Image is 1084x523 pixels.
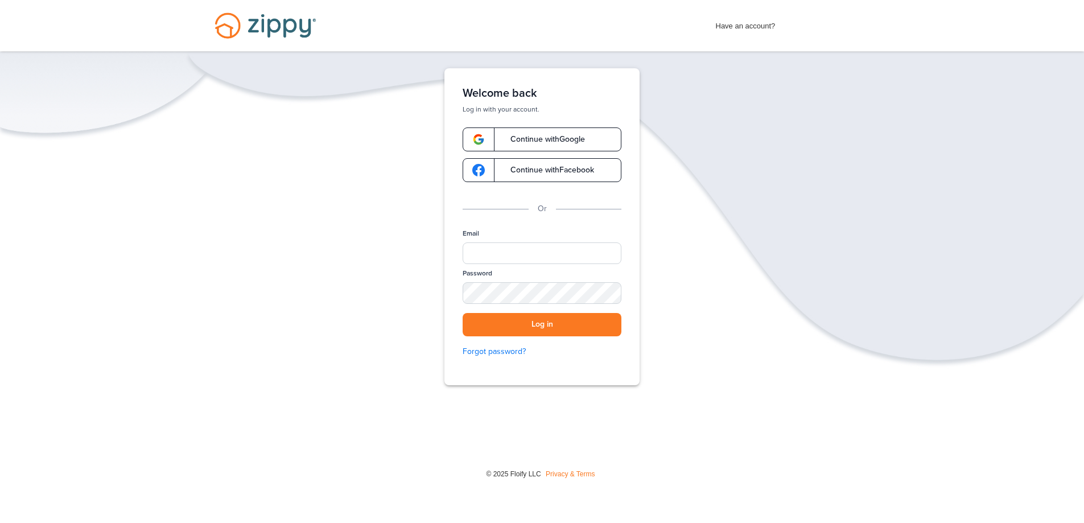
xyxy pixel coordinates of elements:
[463,313,621,336] button: Log in
[472,164,485,176] img: google-logo
[463,282,621,304] input: Password
[463,229,479,238] label: Email
[472,133,485,146] img: google-logo
[463,127,621,151] a: google-logoContinue withGoogle
[463,158,621,182] a: google-logoContinue withFacebook
[486,470,541,478] span: © 2025 Floify LLC
[463,242,621,264] input: Email
[716,14,776,32] span: Have an account?
[463,87,621,100] h1: Welcome back
[499,135,585,143] span: Continue with Google
[463,269,492,278] label: Password
[463,345,621,358] a: Forgot password?
[463,105,621,114] p: Log in with your account.
[538,203,547,215] p: Or
[546,470,595,478] a: Privacy & Terms
[499,166,594,174] span: Continue with Facebook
